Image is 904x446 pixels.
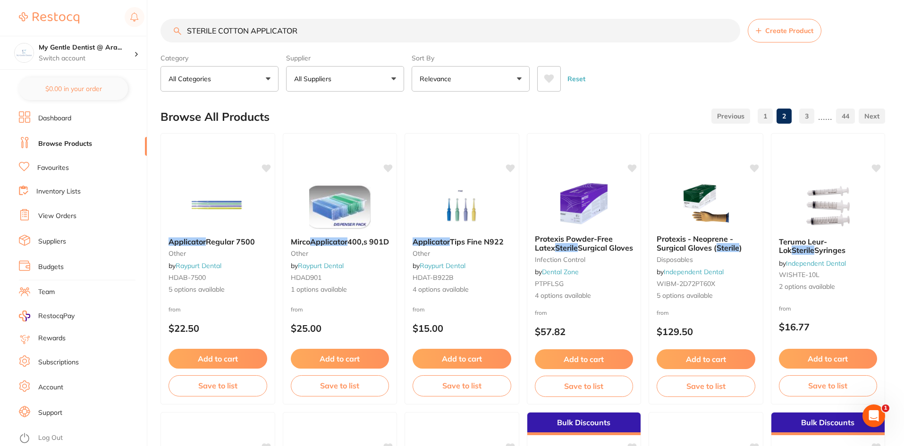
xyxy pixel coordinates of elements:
[535,268,579,276] span: by
[38,334,66,343] a: Rewards
[37,163,69,173] a: Favourites
[38,287,55,297] a: Team
[786,259,846,268] a: Independent Dental
[535,309,547,316] span: from
[535,256,634,263] small: Infection Control
[657,291,755,301] span: 5 options available
[291,273,321,282] span: HDAD901
[291,250,389,257] small: other
[169,237,267,246] b: Applicator Regular 7500
[15,43,34,62] img: My Gentle Dentist @ Arana Hills
[657,279,715,288] span: WIBM-2D72PT60X
[413,306,425,313] span: from
[779,305,791,312] span: from
[161,54,279,62] label: Category
[535,326,634,337] p: $57.82
[420,74,455,84] p: Relevance
[39,54,134,63] p: Switch account
[38,262,64,272] a: Budgets
[553,180,615,227] img: Protexis Powder-Free Latex Sterile Surgical Gloves
[413,323,511,334] p: $15.00
[294,74,335,84] p: All Suppliers
[882,404,889,412] span: 1
[657,256,755,263] small: disposables
[527,412,641,435] div: Bulk Discounts
[413,285,511,295] span: 4 options available
[420,261,465,270] a: Raypurt Dental
[657,268,724,276] span: by
[38,311,75,321] span: RestocqPay
[176,261,221,270] a: Raypurt Dental
[657,326,755,337] p: $129.50
[161,66,279,92] button: All Categories
[291,285,389,295] span: 1 options available
[38,433,63,443] a: Log Out
[286,66,404,92] button: All Suppliers
[169,285,267,295] span: 5 options available
[291,349,389,369] button: Add to cart
[38,408,62,418] a: Support
[412,54,530,62] label: Sort By
[862,404,885,427] iframe: Intercom live chat
[814,245,845,255] span: Syringes
[169,74,215,84] p: All Categories
[792,245,814,255] em: Sterile
[347,237,389,246] span: 400,s 901D
[675,180,736,227] img: Protexis - Neoprene - Surgical Gloves (Sterile)
[779,375,878,396] button: Save to list
[657,235,755,252] b: Protexis - Neoprene - Surgical Gloves (Sterile)
[779,321,878,332] p: $16.77
[412,66,530,92] button: Relevance
[19,7,79,29] a: Restocq Logo
[38,211,76,221] a: View Orders
[169,237,206,246] em: Applicator
[771,412,885,435] div: Bulk Discounts
[413,237,450,246] em: Applicator
[535,376,634,396] button: Save to list
[779,259,846,268] span: by
[169,306,181,313] span: from
[291,323,389,334] p: $25.00
[291,237,389,246] b: Mirco Applicator 400,s 901D
[664,268,724,276] a: Independent Dental
[169,375,267,396] button: Save to list
[555,243,578,252] em: Sterile
[535,291,634,301] span: 4 options available
[310,237,347,246] em: Applicator
[779,349,878,369] button: Add to cart
[291,375,389,396] button: Save to list
[187,183,248,230] img: Applicator Regular 7500
[413,250,511,257] small: other
[286,54,404,62] label: Supplier
[535,235,634,252] b: Protexis Powder-Free Latex Sterile Surgical Gloves
[535,234,613,252] span: Protexis Powder-Free Latex
[291,261,344,270] span: by
[779,270,820,279] span: WISHTE-10L
[38,237,66,246] a: Suppliers
[779,237,827,255] span: Terumo Leur-Lok
[535,279,564,288] span: PTPFLSG
[413,273,454,282] span: HDAT-B922B
[38,139,92,149] a: Browse Products
[19,77,128,100] button: $0.00 in your order
[818,111,832,122] p: ......
[169,273,206,282] span: HDAB-7500
[748,19,821,42] button: Create Product
[765,27,813,34] span: Create Product
[19,12,79,24] img: Restocq Logo
[777,107,792,126] a: 2
[758,107,773,126] a: 1
[657,349,755,369] button: Add to cart
[779,282,878,292] span: 2 options available
[19,311,75,321] a: RestocqPay
[161,19,740,42] input: Search Products
[535,349,634,369] button: Add to cart
[36,187,81,196] a: Inventory Lists
[19,311,30,321] img: RestocqPay
[413,261,465,270] span: by
[779,237,878,255] b: Terumo Leur-Lok Sterile Syringes
[169,323,267,334] p: $22.50
[169,349,267,369] button: Add to cart
[797,183,859,230] img: Terumo Leur-Lok Sterile Syringes
[309,183,371,230] img: Mirco Applicator 400,s 901D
